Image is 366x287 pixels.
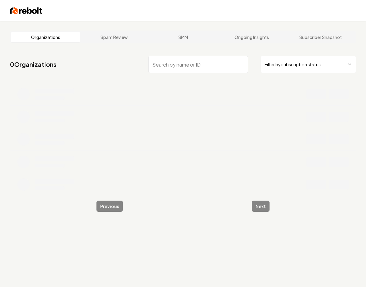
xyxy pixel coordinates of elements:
[286,32,355,42] a: Subscriber Snapshot
[149,32,217,42] a: SMM
[11,32,80,42] a: Organizations
[217,32,286,42] a: Ongoing Insights
[80,32,149,42] a: Spam Review
[10,6,42,15] img: Rebolt Logo
[10,60,56,69] a: 0Organizations
[148,56,248,73] input: Search by name or ID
